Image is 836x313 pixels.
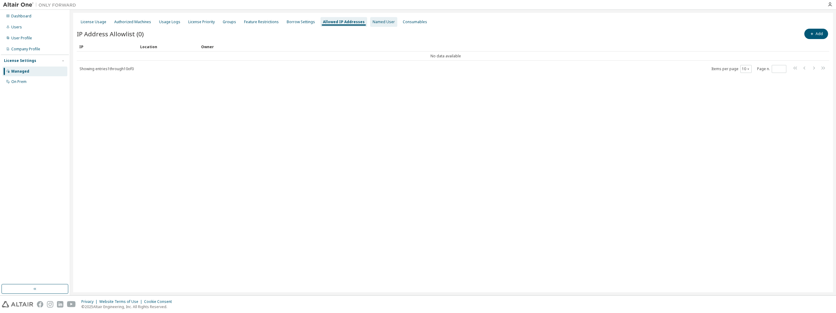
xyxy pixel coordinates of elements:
[742,67,750,71] button: 10
[11,79,27,84] div: On Prem
[81,304,175,309] p: © 2025 Altair Engineering, Inc. All Rights Reserved.
[287,20,315,24] div: Borrow Settings
[144,299,175,304] div: Cookie Consent
[11,69,29,74] div: Managed
[4,58,36,63] div: License Settings
[57,301,63,308] img: linkedin.svg
[79,42,135,52] div: IP
[47,301,53,308] img: instagram.svg
[77,30,144,38] span: IP Address Allowlist (0)
[11,36,32,41] div: User Profile
[77,52,815,61] td: No data available
[11,47,40,52] div: Company Profile
[804,29,828,39] button: Add
[114,20,151,24] div: Authorized Machines
[201,42,812,52] div: Owner
[323,20,365,24] div: Allowed IP Addresses
[188,20,215,24] div: License Priority
[3,2,79,8] img: Altair One
[757,65,786,73] span: Page n.
[223,20,236,24] div: Groups
[244,20,279,24] div: Feature Restrictions
[373,20,395,24] div: Named User
[11,14,31,19] div: Dashboard
[99,299,144,304] div: Website Terms of Use
[67,301,76,308] img: youtube.svg
[403,20,427,24] div: Consumables
[80,66,134,71] span: Showing entries 1 through 10 of 0
[81,299,99,304] div: Privacy
[140,42,196,52] div: Location
[2,301,33,308] img: altair_logo.svg
[159,20,180,24] div: Usage Logs
[37,301,43,308] img: facebook.svg
[81,20,106,24] div: License Usage
[11,25,22,30] div: Users
[711,65,752,73] span: Items per page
